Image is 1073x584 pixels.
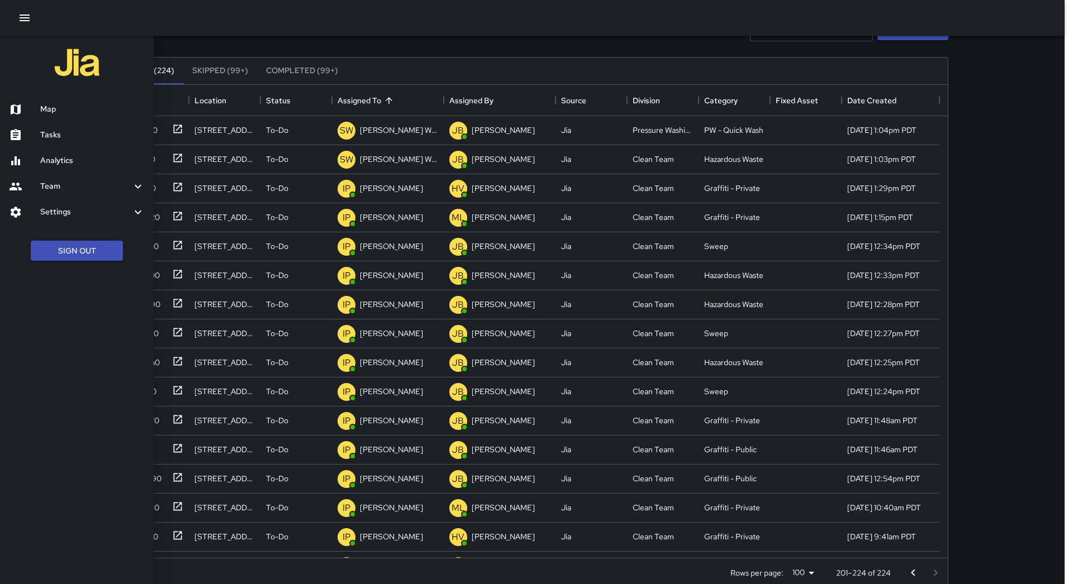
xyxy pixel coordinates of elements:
[40,129,145,141] h6: Tasks
[40,103,145,116] h6: Map
[40,180,131,193] h6: Team
[40,206,131,218] h6: Settings
[40,155,145,167] h6: Analytics
[55,40,99,85] img: jia-logo
[31,241,123,261] button: Sign Out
